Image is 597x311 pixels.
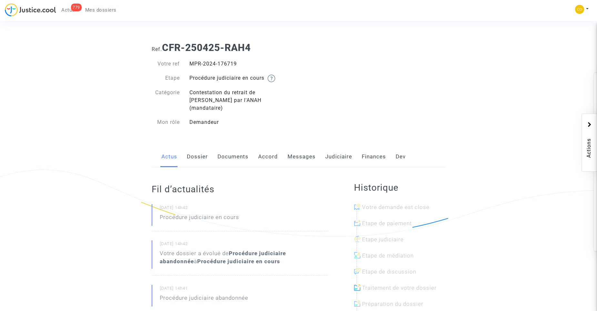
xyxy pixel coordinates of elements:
[288,146,316,167] a: Messages
[197,258,280,265] b: Procédure judiciaire en cours
[85,7,116,13] span: Mes dossiers
[185,74,298,82] div: Procédure judiciaire en cours
[362,146,386,167] a: Finances
[160,294,248,305] p: Procédure judiciaire abandonnée
[56,5,80,15] a: 779Actus
[5,3,56,16] img: jc-logo.svg
[80,5,122,15] a: Mes dossiers
[160,205,328,213] small: [DATE] 14h42
[147,60,185,68] div: Votre ref
[218,146,248,167] a: Documents
[185,118,298,126] div: Demandeur
[147,89,185,112] div: Catégorie
[187,146,208,167] a: Dossier
[160,249,328,266] div: Votre dossier a évolué de à
[161,146,177,167] a: Actus
[185,89,298,112] div: Contestation du retrait de [PERSON_NAME] par l'ANAH (mandataire)
[147,118,185,126] div: Mon rôle
[268,75,275,82] img: help.svg
[61,7,75,13] span: Actus
[585,120,593,168] span: Actions
[258,146,278,167] a: Accord
[160,241,328,249] small: [DATE] 14h42
[185,60,298,68] div: MPR-2024-176719
[160,213,239,225] p: Procédure judiciaire en cours
[160,286,328,294] small: [DATE] 14h41
[71,4,82,11] div: 779
[354,182,446,193] h2: Historique
[396,146,406,167] a: Dev
[362,204,430,210] span: Votre demande est close
[162,42,251,53] b: CFR-250425-RAH4
[325,146,352,167] a: Judiciaire
[575,5,584,14] img: 5a13cfc393247f09c958b2f13390bacc
[147,74,185,82] div: Etape
[152,184,328,195] h2: Fil d’actualités
[152,46,162,52] span: Ref.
